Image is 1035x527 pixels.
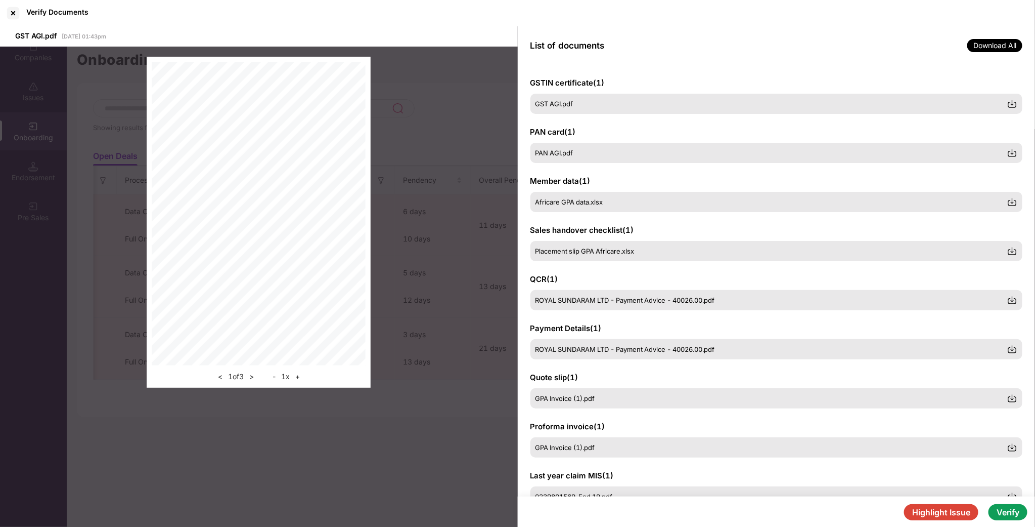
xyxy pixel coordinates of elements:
[1007,492,1017,502] img: svg+xml;base64,PHN2ZyBpZD0iRG93bmxvYWQtMzJ4MzIiIHhtbG5zPSJodHRwOi8vd3d3LnczLm9yZy8yMDAwL3N2ZyIgd2...
[1007,148,1017,158] img: svg+xml;base64,PHN2ZyBpZD0iRG93bmxvYWQtMzJ4MzIiIHhtbG5zPSJodHRwOi8vd3d3LnczLm9yZy8yMDAwL3N2ZyIgd2...
[1007,344,1017,354] img: svg+xml;base64,PHN2ZyBpZD0iRG93bmxvYWQtMzJ4MzIiIHhtbG5zPSJodHRwOi8vd3d3LnczLm9yZy8yMDAwL3N2ZyIgd2...
[988,504,1027,520] button: Verify
[1007,246,1017,256] img: svg+xml;base64,PHN2ZyBpZD0iRG93bmxvYWQtMzJ4MzIiIHhtbG5zPSJodHRwOi8vd3d3LnczLm9yZy8yMDAwL3N2ZyIgd2...
[535,100,573,108] span: GST AGI.pdf
[215,371,257,383] div: 1 of 3
[535,345,715,353] span: ROYAL SUNDARAM LTD - Payment Advice - 40026.00.pdf
[269,371,279,383] button: -
[530,127,576,137] span: PAN card ( 1 )
[535,296,715,304] span: ROYAL SUNDARAM LTD - Payment Advice - 40026.00.pdf
[15,31,57,40] span: GST AGI.pdf
[967,39,1022,52] span: Download All
[530,274,558,284] span: QCR ( 1 )
[530,78,605,88] span: GSTIN certificate ( 1 )
[530,373,578,382] span: Quote slip ( 1 )
[530,176,591,186] span: Member data ( 1 )
[246,371,257,383] button: >
[269,371,303,383] div: 1 x
[535,443,595,452] span: GPA Invoice (1).pdf
[1007,442,1017,453] img: svg+xml;base64,PHN2ZyBpZD0iRG93bmxvYWQtMzJ4MzIiIHhtbG5zPSJodHRwOi8vd3d3LnczLm9yZy8yMDAwL3N2ZyIgd2...
[535,198,603,206] span: Africare GPA data.xlsx
[1007,197,1017,207] img: svg+xml;base64,PHN2ZyBpZD0iRG93bmxvYWQtMzJ4MzIiIHhtbG5zPSJodHRwOi8vd3d3LnczLm9yZy8yMDAwL3N2ZyIgd2...
[530,471,614,480] span: Last year claim MIS ( 1 )
[535,149,573,157] span: PAN AGI.pdf
[535,247,635,255] span: Placement slip GPA Africare.xlsx
[1007,99,1017,109] img: svg+xml;base64,PHN2ZyBpZD0iRG93bmxvYWQtMzJ4MzIiIHhtbG5zPSJodHRwOi8vd3d3LnczLm9yZy8yMDAwL3N2ZyIgd2...
[535,394,595,402] span: GPA Invoice (1).pdf
[62,33,106,40] span: [DATE] 01:43pm
[1007,393,1017,403] img: svg+xml;base64,PHN2ZyBpZD0iRG93bmxvYWQtMzJ4MzIiIHhtbG5zPSJodHRwOi8vd3d3LnczLm9yZy8yMDAwL3N2ZyIgd2...
[530,422,605,431] span: Proforma invoice ( 1 )
[530,323,602,333] span: Payment Details ( 1 )
[215,371,226,383] button: <
[292,371,303,383] button: +
[26,8,88,16] div: Verify Documents
[530,225,634,235] span: Sales handover checklist ( 1 )
[1007,295,1017,305] img: svg+xml;base64,PHN2ZyBpZD0iRG93bmxvYWQtMzJ4MzIiIHhtbG5zPSJodHRwOi8vd3d3LnczLm9yZy8yMDAwL3N2ZyIgd2...
[904,504,978,520] button: Highlight Issue
[535,493,613,501] span: 0239801569_End 19.pdf
[530,40,605,51] span: List of documents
